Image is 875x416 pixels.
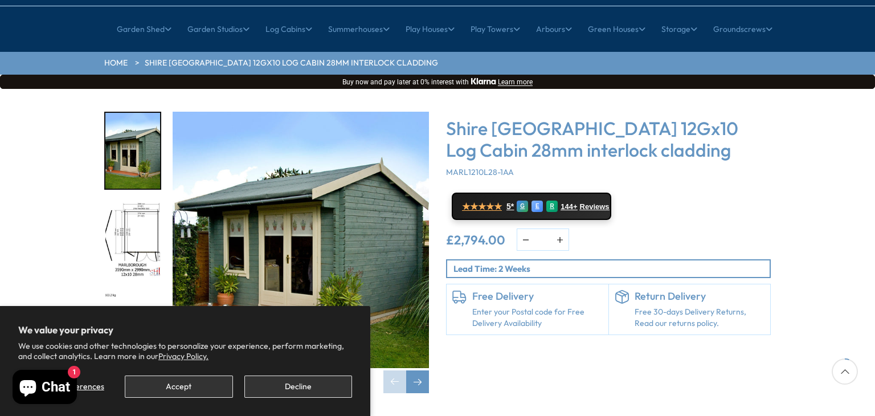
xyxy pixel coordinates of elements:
a: Arbours [536,15,572,43]
a: Privacy Policy. [158,351,208,361]
a: Garden Shed [117,15,171,43]
button: Accept [125,376,232,398]
ins: £2,794.00 [446,234,505,246]
div: E [531,201,543,212]
img: Marlborough_7_3123f303-0f06-4683-a69a-de8e16965eae_200x200.jpg [105,113,160,189]
div: 1 / 16 [173,112,429,393]
button: Decline [244,376,352,398]
a: Green Houses [588,15,645,43]
inbox-online-store-chat: Shopify online store chat [9,370,80,407]
h6: Free Delivery [472,290,603,303]
p: Free 30-days Delivery Returns, Read our returns policy. [635,307,765,329]
img: Shire Marlborough 12Gx10 Log Cabin 28mm interlock cladding - Best Shed [173,112,429,368]
p: We use cookies and other technologies to personalize your experience, perform marketing, and coll... [18,341,352,361]
img: 12x10MarlboroughSTDELEVATIONSMMFT28mmTEMP_56476c18-d6f5-457f-ac15-447675c32051_200x200.jpg [105,291,160,367]
h6: Return Delivery [635,290,765,303]
span: 144+ [561,202,577,211]
div: 1 / 16 [104,112,161,190]
a: Groundscrews [713,15,772,43]
a: Enter your Postal code for Free Delivery Availability [472,307,603,329]
a: HOME [104,58,128,69]
span: Reviews [580,202,610,211]
a: Summerhouses [328,15,390,43]
div: R [546,201,558,212]
a: Play Houses [406,15,455,43]
img: 12x10MarlboroughSTDFLOORPLANMMFT28mmTEMP_dcc92798-60a6-423a-957c-a89463604aa4_200x200.jpg [105,202,160,278]
div: G [517,201,528,212]
h3: Shire [GEOGRAPHIC_DATA] 12Gx10 Log Cabin 28mm interlock cladding [446,117,771,161]
div: 2 / 16 [104,201,161,279]
span: MARL1210L28-1AA [446,167,514,177]
a: Garden Studios [187,15,250,43]
a: ★★★★★ 5* G E R 144+ Reviews [452,193,611,220]
p: Lead Time: 2 Weeks [453,263,770,275]
div: Previous slide [383,370,406,393]
div: Next slide [406,370,429,393]
a: Play Towers [471,15,520,43]
h2: We value your privacy [18,324,352,336]
span: ★★★★★ [462,201,502,212]
div: 3 / 16 [104,290,161,368]
a: Log Cabins [265,15,312,43]
a: Shire [GEOGRAPHIC_DATA] 12Gx10 Log Cabin 28mm interlock cladding [145,58,438,69]
a: Storage [661,15,697,43]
